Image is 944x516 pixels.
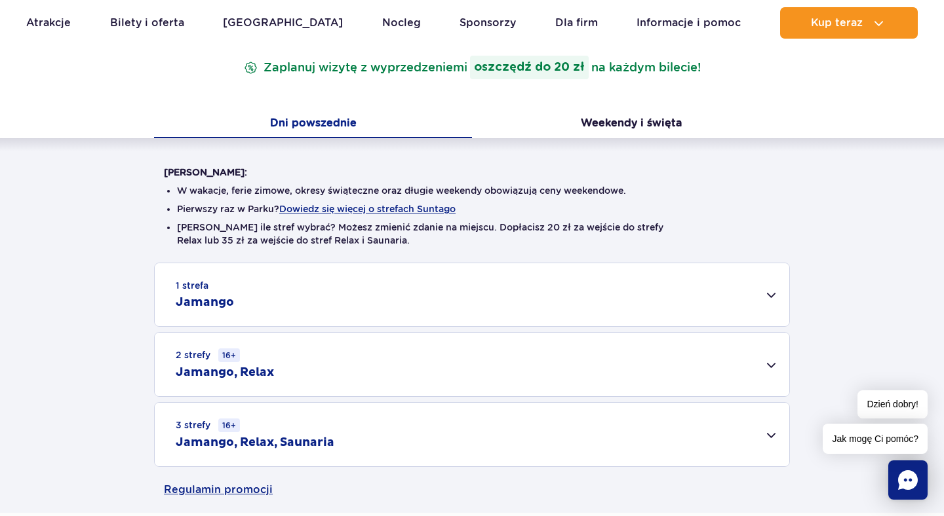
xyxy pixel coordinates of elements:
a: [GEOGRAPHIC_DATA] [223,7,343,39]
a: Atrakcje [26,7,71,39]
button: Weekendy i święta [472,111,790,138]
strong: oszczędź do 20 zł [470,56,589,79]
span: Kup teraz [811,17,863,29]
h2: Jamango, Relax [176,365,274,380]
button: Dowiedz się więcej o strefach Suntago [279,204,456,214]
small: 1 strefa [176,279,208,292]
button: Kup teraz [780,7,918,39]
a: Informacje i pomoc [637,7,741,39]
h2: Jamango [176,295,234,310]
a: Dla firm [555,7,598,39]
a: Sponsorzy [460,7,516,39]
a: Regulamin promocji [164,467,780,513]
span: Jak mogę Ci pomóc? [823,424,928,454]
li: Pierwszy raz w Parku? [177,202,767,215]
small: 2 strefy [176,348,240,362]
strong: [PERSON_NAME]: [164,167,247,177]
li: [PERSON_NAME] ile stref wybrać? Możesz zmienić zdanie na miejscu. Dopłacisz 20 zł za wejście do s... [177,221,767,247]
small: 16+ [218,418,240,432]
button: Dni powszednie [154,111,472,138]
a: Nocleg [382,7,421,39]
p: Zaplanuj wizytę z wyprzedzeniem na każdym bilecie! [241,56,703,79]
div: Chat [888,460,928,500]
h2: Jamango, Relax, Saunaria [176,435,334,451]
li: W wakacje, ferie zimowe, okresy świąteczne oraz długie weekendy obowiązują ceny weekendowe. [177,184,767,197]
small: 16+ [218,348,240,362]
a: Bilety i oferta [110,7,184,39]
small: 3 strefy [176,418,240,432]
span: Dzień dobry! [857,390,928,418]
